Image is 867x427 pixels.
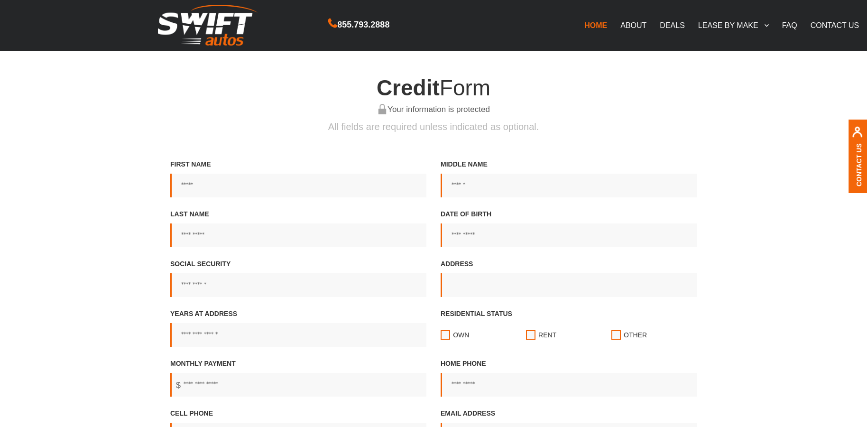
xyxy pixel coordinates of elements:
[441,273,697,297] input: Address
[441,223,697,247] input: Date of birth
[441,373,697,397] input: Home Phone
[170,223,426,247] input: Last Name
[441,259,697,297] label: Address
[692,15,775,35] a: LEASE BY MAKE
[337,18,389,32] span: 855.793.2888
[611,323,621,347] input: Residential statusOwnRentOther
[377,104,387,114] img: your information is protected, lock green
[163,76,704,100] h4: Form
[163,105,704,115] h6: Your information is protected
[170,259,426,297] label: Social Security
[441,174,697,197] input: Middle Name
[526,323,535,347] input: Residential statusOwnRentOther
[158,5,258,46] img: Swift Autos
[624,330,647,340] span: Other
[441,209,697,247] label: Date of birth
[775,15,804,35] a: FAQ
[441,159,697,197] label: Middle Name
[328,21,389,29] a: 855.793.2888
[377,75,440,100] span: Credit
[170,174,426,197] input: First Name
[170,373,426,397] input: Monthly Payment
[170,159,426,197] label: First Name
[614,15,653,35] a: ABOUT
[170,209,426,247] label: Last Name
[578,15,614,35] a: HOME
[653,15,691,35] a: DEALS
[170,273,426,297] input: Social Security
[170,323,426,347] input: Years at address
[855,143,863,186] a: Contact Us
[441,323,450,347] input: Residential statusOwnRentOther
[163,120,704,134] p: All fields are required unless indicated as optional.
[170,359,426,397] label: Monthly Payment
[170,309,426,347] label: Years at address
[441,359,697,397] label: Home Phone
[804,15,866,35] a: CONTACT US
[852,126,863,143] img: contact us, iconuser
[538,330,556,340] span: Rent
[453,330,469,340] span: Own
[441,309,697,347] label: Residential status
